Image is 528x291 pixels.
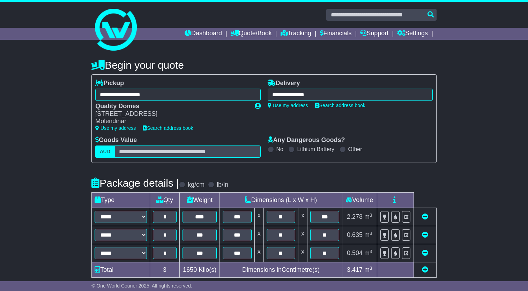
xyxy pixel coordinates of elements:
[422,249,428,256] a: Remove this item
[95,118,247,125] div: Molendinar
[347,231,363,238] span: 0.635
[342,193,377,208] td: Volume
[95,110,247,118] div: [STREET_ADDRESS]
[91,59,437,71] h4: Begin your quote
[254,226,263,244] td: x
[422,266,428,273] a: Add new item
[370,266,372,271] sup: 3
[370,249,372,254] sup: 3
[95,103,247,110] div: Quality Domes
[180,193,220,208] td: Weight
[320,28,352,40] a: Financials
[268,136,345,144] label: Any Dangerous Goods?
[364,266,372,273] span: m
[422,213,428,220] a: Remove this item
[95,80,124,87] label: Pickup
[92,262,150,278] td: Total
[150,193,180,208] td: Qty
[268,103,308,108] a: Use my address
[347,213,363,220] span: 2.278
[268,80,300,87] label: Delivery
[281,28,311,40] a: Tracking
[217,181,228,189] label: lb/in
[220,193,342,208] td: Dimensions (L x W x H)
[95,136,137,144] label: Goods Value
[150,262,180,278] td: 3
[188,181,204,189] label: kg/cm
[298,244,307,262] td: x
[364,249,372,256] span: m
[298,208,307,226] td: x
[297,146,334,152] label: Lithium Battery
[364,213,372,220] span: m
[91,177,179,189] h4: Package details |
[220,262,342,278] td: Dimensions in Centimetre(s)
[347,249,363,256] span: 0.504
[364,231,372,238] span: m
[95,145,115,158] label: AUD
[254,208,263,226] td: x
[185,28,222,40] a: Dashboard
[348,146,362,152] label: Other
[254,244,263,262] td: x
[397,28,428,40] a: Settings
[91,283,192,289] span: © One World Courier 2025. All rights reserved.
[180,262,220,278] td: Kilo(s)
[315,103,365,108] a: Search address book
[92,193,150,208] td: Type
[276,146,283,152] label: No
[370,231,372,236] sup: 3
[360,28,388,40] a: Support
[347,266,363,273] span: 3.417
[370,212,372,218] sup: 3
[95,125,136,131] a: Use my address
[231,28,272,40] a: Quote/Book
[143,125,193,131] a: Search address book
[183,266,197,273] span: 1650
[298,226,307,244] td: x
[422,231,428,238] a: Remove this item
